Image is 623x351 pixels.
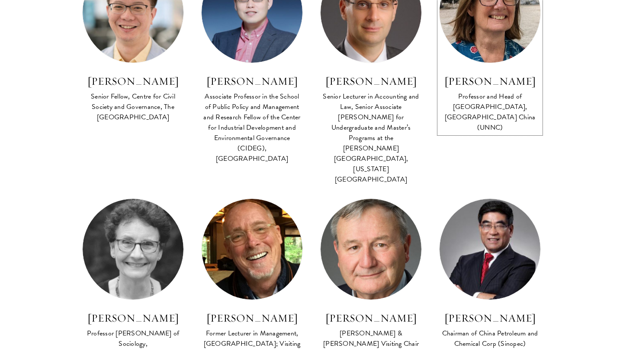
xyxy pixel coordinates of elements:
[82,91,184,122] div: Senior Fellow, Centre for Civil Society and Governance, The [GEOGRAPHIC_DATA]
[439,198,541,350] a: [PERSON_NAME] Chairman of China Petroleum and Chemical Corp (Sinopec)
[439,328,541,349] div: Chairman of China Petroleum and Chemical Corp (Sinopec)
[320,91,422,185] div: Senior Lecturer in Accounting and Law, Senior Associate [PERSON_NAME] for Undergraduate and Maste...
[82,74,184,89] h3: [PERSON_NAME]
[439,311,541,325] h3: [PERSON_NAME]
[201,311,303,325] h3: [PERSON_NAME]
[82,311,184,325] h3: [PERSON_NAME]
[201,91,303,164] div: Associate Professor in the School of Public Policy and Management and Research Fellow of the Cent...
[439,91,541,133] div: Professor and Head of [GEOGRAPHIC_DATA], [GEOGRAPHIC_DATA] China (UNNC)
[320,74,422,89] h3: [PERSON_NAME]
[439,74,541,89] h3: [PERSON_NAME]
[201,74,303,89] h3: [PERSON_NAME]
[320,311,422,325] h3: [PERSON_NAME]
